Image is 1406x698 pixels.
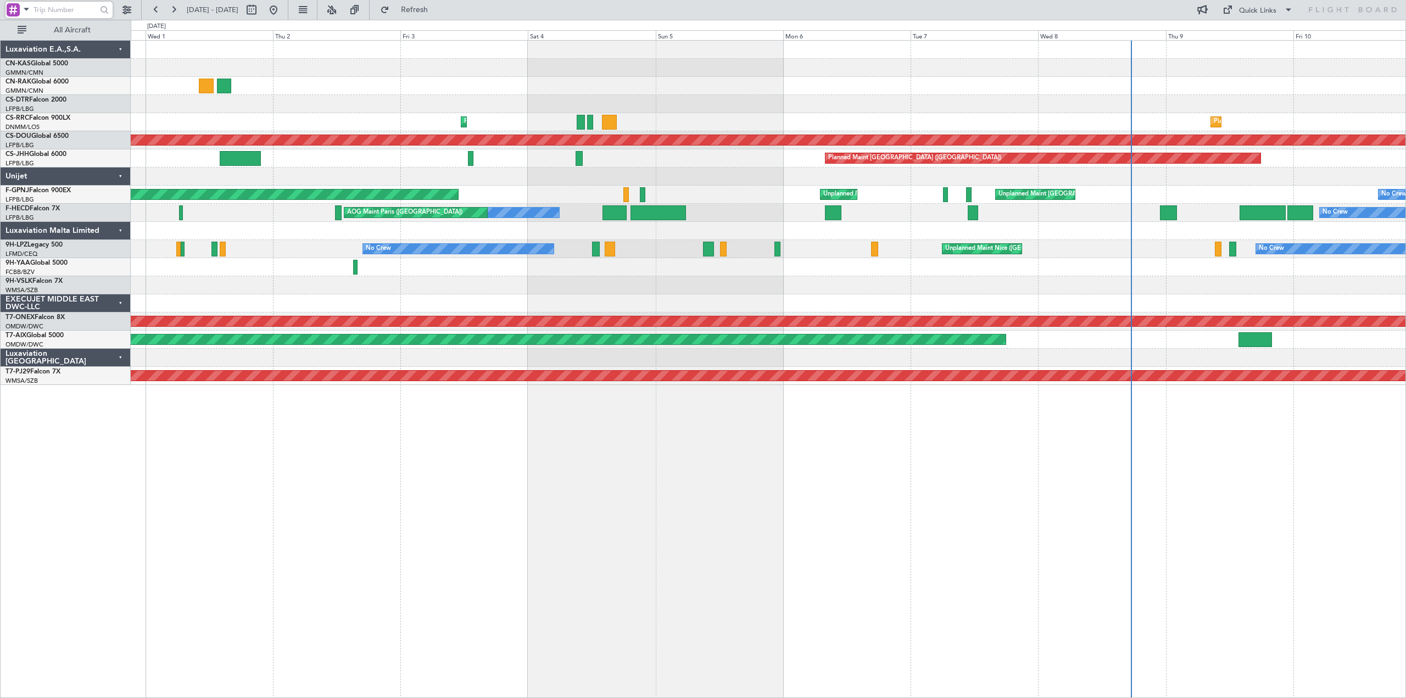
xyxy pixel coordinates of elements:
[998,186,1179,203] div: Unplanned Maint [GEOGRAPHIC_DATA] ([GEOGRAPHIC_DATA])
[5,314,35,321] span: T7-ONEX
[5,205,60,212] a: F-HECDFalcon 7X
[5,187,29,194] span: F-GPNJ
[400,30,528,40] div: Fri 3
[5,141,34,149] a: LFPB/LBG
[1038,30,1165,40] div: Wed 8
[5,278,63,284] a: 9H-VSLKFalcon 7X
[1166,30,1293,40] div: Thu 9
[5,97,29,103] span: CS-DTR
[5,159,34,167] a: LFPB/LBG
[5,196,34,204] a: LFPB/LBG
[146,30,273,40] div: Wed 1
[5,214,34,222] a: LFPB/LBG
[29,26,116,34] span: All Aircraft
[5,151,66,158] a: CS-JHHGlobal 6000
[273,30,400,40] div: Thu 2
[5,268,35,276] a: FCBB/BZV
[375,1,441,19] button: Refresh
[5,242,63,248] a: 9H-LPZLegacy 500
[5,368,30,375] span: T7-PJ29
[1239,5,1276,16] div: Quick Links
[945,241,1075,257] div: Unplanned Maint Nice ([GEOGRAPHIC_DATA])
[5,260,68,266] a: 9H-YAAGlobal 5000
[5,368,60,375] a: T7-PJ29Falcon 7X
[392,6,438,14] span: Refresh
[366,241,391,257] div: No Crew
[347,204,462,221] div: AOG Maint Paris ([GEOGRAPHIC_DATA])
[5,133,31,139] span: CS-DOU
[464,114,578,130] div: Planned Maint Lagos ([PERSON_NAME])
[823,186,1004,203] div: Unplanned Maint [GEOGRAPHIC_DATA] ([GEOGRAPHIC_DATA])
[783,30,911,40] div: Mon 6
[828,150,1001,166] div: Planned Maint [GEOGRAPHIC_DATA] ([GEOGRAPHIC_DATA])
[1259,241,1284,257] div: No Crew
[5,377,38,385] a: WMSA/SZB
[12,21,119,39] button: All Aircraft
[5,322,43,331] a: OMDW/DWC
[5,332,26,339] span: T7-AIX
[5,286,38,294] a: WMSA/SZB
[5,314,65,321] a: T7-ONEXFalcon 8X
[5,79,31,85] span: CN-RAK
[5,123,40,131] a: DNMM/LOS
[5,260,30,266] span: 9H-YAA
[5,60,68,67] a: CN-KASGlobal 5000
[656,30,783,40] div: Sun 5
[5,79,69,85] a: CN-RAKGlobal 6000
[5,151,29,158] span: CS-JHH
[5,87,43,95] a: GMMN/CMN
[34,2,97,18] input: Trip Number
[1217,1,1298,19] button: Quick Links
[5,187,71,194] a: F-GPNJFalcon 900EX
[5,97,66,103] a: CS-DTRFalcon 2000
[5,242,27,248] span: 9H-LPZ
[5,115,29,121] span: CS-RRC
[911,30,1038,40] div: Tue 7
[5,278,32,284] span: 9H-VSLK
[5,60,31,67] span: CN-KAS
[5,133,69,139] a: CS-DOUGlobal 6500
[528,30,655,40] div: Sat 4
[187,5,238,15] span: [DATE] - [DATE]
[5,105,34,113] a: LFPB/LBG
[5,69,43,77] a: GMMN/CMN
[147,22,166,31] div: [DATE]
[5,332,64,339] a: T7-AIXGlobal 5000
[5,205,30,212] span: F-HECD
[1323,204,1348,221] div: No Crew
[1214,114,1327,130] div: Planned Maint Lagos ([PERSON_NAME])
[5,250,37,258] a: LFMD/CEQ
[5,115,70,121] a: CS-RRCFalcon 900LX
[5,340,43,349] a: OMDW/DWC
